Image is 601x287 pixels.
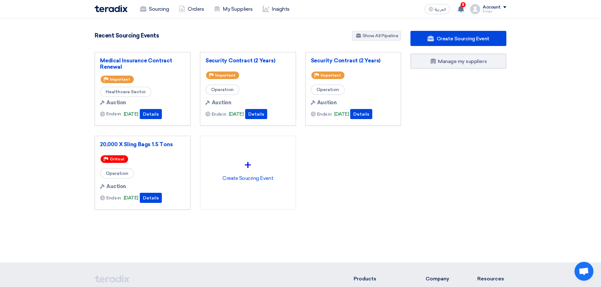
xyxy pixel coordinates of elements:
[470,4,480,14] img: profile_test.png
[354,275,407,283] li: Products
[140,193,162,203] button: Details
[212,99,231,106] span: Auction
[425,4,450,14] button: العربية
[321,73,341,77] span: Important
[95,5,127,12] img: Teradix logo
[483,10,506,13] div: Eman
[477,275,506,283] li: Resources
[100,168,134,179] span: Operation
[574,262,593,281] div: Open chat
[352,31,401,41] a: Show All Pipeline
[229,111,244,118] span: [DATE]
[110,77,130,82] span: Important
[205,57,291,64] a: Security Contract (2 Years)
[95,32,159,39] h4: Recent Sourcing Events
[311,57,396,64] a: Security Contract (2 Years)
[205,141,291,197] div: Create Soucring Event
[258,2,295,16] a: Insights
[100,141,185,147] a: 20,000 X Sling Bags 1.5 Tons
[350,109,372,119] button: Details
[334,111,349,118] span: [DATE]
[110,157,124,161] span: Critical
[140,109,162,119] button: Details
[209,2,257,16] a: My Suppliers
[437,36,489,42] span: Create Sourcing Event
[215,73,235,77] span: Important
[426,275,458,283] li: Company
[124,194,138,202] span: [DATE]
[124,111,138,118] span: [DATE]
[100,87,151,97] span: Healthcare Sector
[174,2,209,16] a: Orders
[212,111,227,118] span: Ends in
[317,111,332,118] span: Ends in
[311,84,345,95] span: Operation
[106,195,121,201] span: Ends in
[106,111,121,117] span: Ends in
[461,2,466,7] span: 8
[135,2,174,16] a: Sourcing
[205,84,239,95] span: Operation
[245,109,267,119] button: Details
[317,99,337,106] span: Auction
[410,54,506,69] a: Manage my suppliers
[106,99,126,106] span: Auction
[205,156,291,175] div: +
[100,57,185,70] a: Medical Insurance Contract Renewal
[106,183,126,190] span: Auction
[435,7,446,12] span: العربية
[483,5,501,10] div: Account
